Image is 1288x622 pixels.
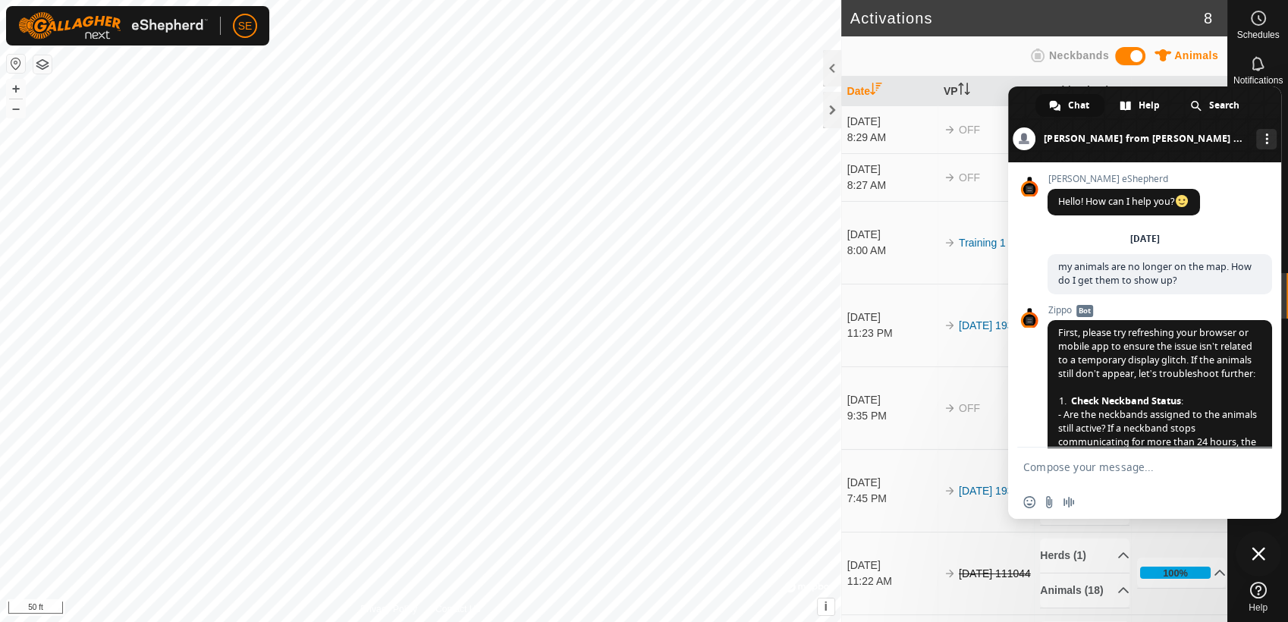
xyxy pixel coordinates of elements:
th: VP [938,77,1034,106]
img: arrow [944,171,956,184]
span: Notifications [1233,76,1283,85]
a: Help [1228,576,1288,618]
span: Chat [1068,94,1089,117]
div: [DATE] [1130,234,1160,243]
span: 8 [1204,7,1212,30]
span: Animals [1174,49,1218,61]
th: Date [841,77,938,106]
img: arrow [944,237,956,249]
span: Search [1209,94,1239,117]
div: 100% [1163,566,1188,580]
span: : [1059,394,1183,408]
span: Help [1249,603,1268,612]
div: Close chat [1236,531,1281,576]
span: Zippo [1048,305,1272,316]
div: [DATE] [847,392,937,408]
span: OFF [959,171,980,184]
button: i [818,598,834,615]
div: [DATE] [847,162,937,177]
span: [PERSON_NAME] eShepherd [1048,174,1200,184]
h2: Activations [850,9,1204,27]
div: 7:45 PM [847,491,937,507]
span: Insert an emoji [1023,496,1035,508]
button: Map Layers [33,55,52,74]
span: Bot [1076,305,1093,317]
button: – [7,99,25,118]
div: 11:22 AM [847,573,937,589]
div: 100% [1140,567,1211,579]
button: + [7,80,25,98]
div: Chat [1035,94,1104,117]
a: [DATE] 193155 [959,485,1031,497]
img: arrow [944,319,956,331]
div: [DATE] [847,114,937,130]
span: Help [1139,94,1160,117]
th: Status [1131,77,1227,106]
span: SE [238,18,253,34]
p-sorticon: Activate to sort [870,85,882,97]
img: arrow [944,124,956,136]
p-accordion-header: 100% [1137,558,1227,588]
s: [DATE] 111044 [959,567,1031,580]
div: [DATE] [847,309,937,325]
img: arrow [944,567,956,580]
a: Training 1 [959,237,1006,249]
p-accordion-header: Herds (1) [1040,539,1129,573]
span: Hello! How can I help you? [1058,195,1189,208]
span: i [824,600,827,613]
span: Neckbands [1049,49,1109,61]
span: my animals are no longer on the map. How do I get them to show up? [1058,260,1252,287]
div: [DATE] [847,475,937,491]
a: Contact Us [435,602,480,616]
textarea: Compose your message... [1023,460,1233,474]
p-sorticon: Activate to sort [958,85,970,97]
div: [DATE] [847,558,937,573]
a: [DATE] 193155 [959,319,1031,331]
span: OFF [959,124,980,136]
button: Reset Map [7,55,25,73]
span: Send a file [1043,496,1055,508]
span: Audio message [1063,496,1075,508]
div: Search [1176,94,1255,117]
div: Help [1106,94,1175,117]
th: Herd / Animals [1034,77,1130,106]
span: Check Neckband Status [1071,394,1181,407]
img: arrow [944,402,956,414]
span: Schedules [1236,30,1279,39]
div: More channels [1256,129,1277,149]
div: 8:27 AM [847,177,937,193]
span: OFF [959,402,980,414]
div: 8:00 AM [847,243,937,259]
div: 8:29 AM [847,130,937,146]
p-accordion-header: Animals (18) [1040,573,1129,608]
div: 9:35 PM [847,408,937,424]
div: [DATE] [847,227,937,243]
img: arrow [944,485,956,497]
a: Privacy Policy [360,602,417,616]
div: 11:23 PM [847,325,937,341]
img: Gallagher Logo [18,12,208,39]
